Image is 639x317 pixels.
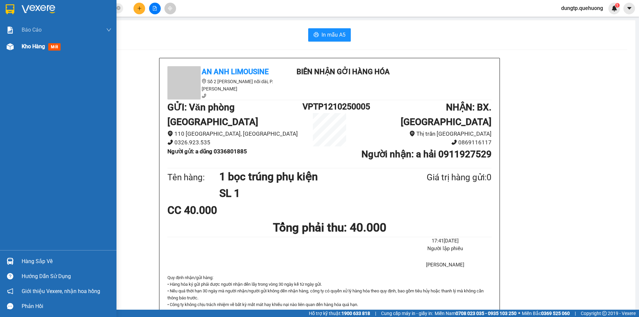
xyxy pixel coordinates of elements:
[167,281,492,288] p: • Hàng hóa ký gửi phải được người nhận đến lấy trong vòng 30 ngày kể từ ngày gửi.
[149,3,161,14] button: file-add
[167,102,258,127] b: GỬI : Văn phòng [GEOGRAPHIC_DATA]
[219,185,394,202] h1: SL 1
[7,288,13,294] span: notification
[7,273,13,279] span: question-circle
[22,43,45,50] span: Kho hàng
[623,3,635,14] button: caret-down
[164,3,176,14] button: aim
[7,303,13,309] span: message
[7,27,14,34] img: solution-icon
[303,100,356,113] h1: VPTP1210250005
[152,6,157,11] span: file-add
[309,310,370,317] span: Hỗ trợ kỹ thuật:
[361,149,492,160] b: Người nhận : a hải 0911927529
[399,261,492,269] li: [PERSON_NAME]
[167,171,219,184] div: Tên hàng:
[167,219,492,237] h1: Tổng phải thu: 40.000
[7,43,14,50] img: warehouse-icon
[167,148,247,155] b: Người gửi : a dũng 0336801885
[48,43,61,51] span: mới
[202,79,206,83] span: environment
[615,3,620,8] sup: 1
[401,102,492,127] b: NHẬN : BX. [GEOGRAPHIC_DATA]
[167,202,274,219] div: CC 40.000
[219,168,394,185] h1: 1 bọc trúng phụ kiện
[602,311,607,316] span: copyright
[167,131,173,136] span: environment
[22,301,111,311] div: Phản hồi
[341,311,370,316] strong: 1900 633 818
[167,288,492,301] p: • Nếu quá thời hạn 30 ngày mà người nhận/người gửi không đến nhận hàng, công ty có quyền xử lý hà...
[116,6,120,10] span: close-circle
[409,131,415,136] span: environment
[451,139,457,145] span: phone
[22,271,111,281] div: Hướng dẫn sử dụng
[381,310,433,317] span: Cung cấp máy in - giấy in:
[399,237,492,245] li: 17:41[DATE]
[375,310,376,317] span: |
[167,139,173,145] span: phone
[435,310,517,317] span: Miền Nam
[167,301,492,308] p: • Công ty không chịu trách nhiệm về bất kỳ mất mát hay khiếu nại nào liên quan đến hàng hóa quá hạn.
[394,171,492,184] div: Giá trị hàng gửi: 0
[6,4,14,14] img: logo-vxr
[356,138,492,147] li: 0869116117
[575,310,576,317] span: |
[167,78,287,92] li: Số 2 [PERSON_NAME] nối dài, P. [PERSON_NAME]
[611,5,617,11] img: icon-new-feature
[297,68,390,76] b: Biên nhận gởi hàng hóa
[133,3,145,14] button: plus
[308,28,351,42] button: printerIn mẫu A5
[168,6,172,11] span: aim
[456,311,517,316] strong: 0708 023 035 - 0935 103 250
[22,26,42,34] span: Báo cáo
[522,310,570,317] span: Miền Bắc
[314,32,319,38] span: printer
[321,31,345,39] span: In mẫu A5
[106,27,111,33] span: down
[399,245,492,253] li: Người lập phiếu
[116,5,120,12] span: close-circle
[7,258,14,265] img: warehouse-icon
[22,256,111,266] div: Hàng sắp về
[167,274,492,308] div: Quy định nhận/gửi hàng :
[616,3,618,8] span: 1
[22,287,100,295] span: Giới thiệu Vexere, nhận hoa hồng
[167,138,303,147] li: 0326.923.535
[202,93,206,98] span: phone
[518,312,520,315] span: ⚪️
[167,129,303,138] li: 110 [GEOGRAPHIC_DATA], [GEOGRAPHIC_DATA]
[137,6,142,11] span: plus
[356,129,492,138] li: Thị trấn [GEOGRAPHIC_DATA]
[202,68,269,76] b: An Anh Limousine
[626,5,632,11] span: caret-down
[556,4,608,12] span: dungtp.quehuong
[541,311,570,316] strong: 0369 525 060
